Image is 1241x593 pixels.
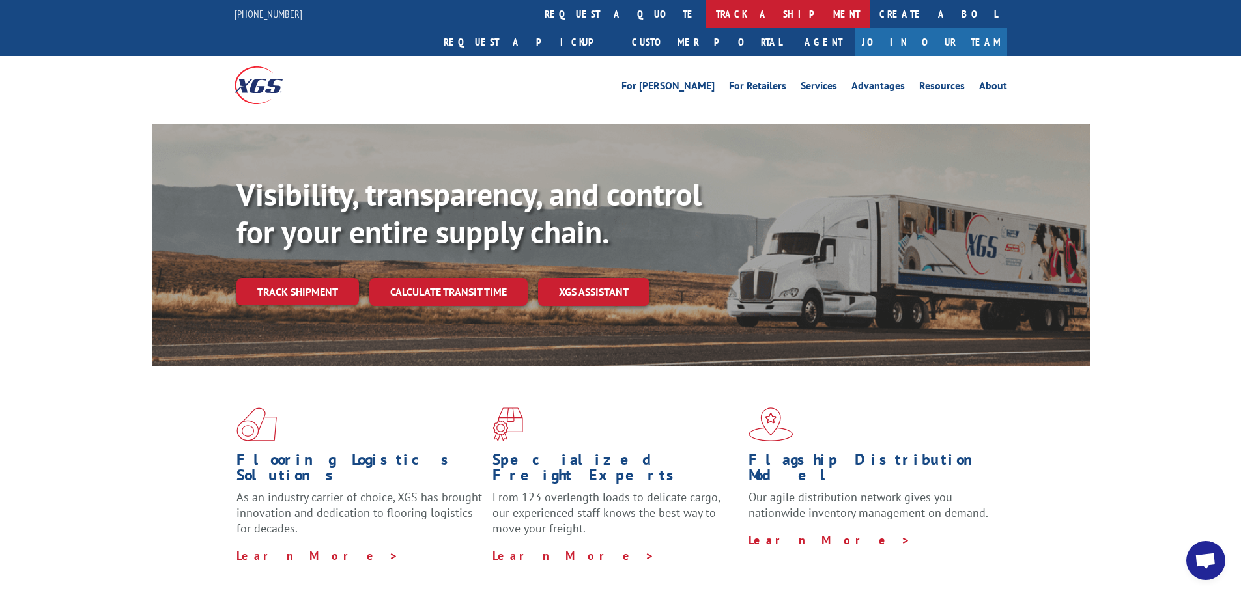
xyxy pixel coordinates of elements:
a: [PHONE_NUMBER] [235,7,302,20]
a: Request a pickup [434,28,622,56]
a: Open chat [1186,541,1225,580]
a: Advantages [851,81,905,95]
a: Resources [919,81,965,95]
a: Learn More > [749,532,911,547]
a: Learn More > [492,548,655,563]
a: Services [801,81,837,95]
h1: Specialized Freight Experts [492,452,739,490]
h1: Flooring Logistics Solutions [236,452,483,490]
a: Track shipment [236,278,359,305]
a: About [979,81,1007,95]
a: For Retailers [729,81,786,95]
a: Customer Portal [622,28,792,56]
span: As an industry carrier of choice, XGS has brought innovation and dedication to flooring logistics... [236,490,482,536]
span: Our agile distribution network gives you nationwide inventory management on demand. [749,490,988,520]
a: For [PERSON_NAME] [621,81,715,95]
a: Calculate transit time [369,278,528,306]
a: Agent [792,28,855,56]
img: xgs-icon-total-supply-chain-intelligence-red [236,407,277,441]
b: Visibility, transparency, and control for your entire supply chain. [236,174,702,252]
a: XGS ASSISTANT [538,278,649,306]
a: Learn More > [236,548,399,563]
img: xgs-icon-focused-on-flooring-red [492,407,523,441]
img: xgs-icon-flagship-distribution-model-red [749,407,793,441]
a: Join Our Team [855,28,1007,56]
h1: Flagship Distribution Model [749,452,995,490]
p: From 123 overlength loads to delicate cargo, our experienced staff knows the best way to move you... [492,490,739,547]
